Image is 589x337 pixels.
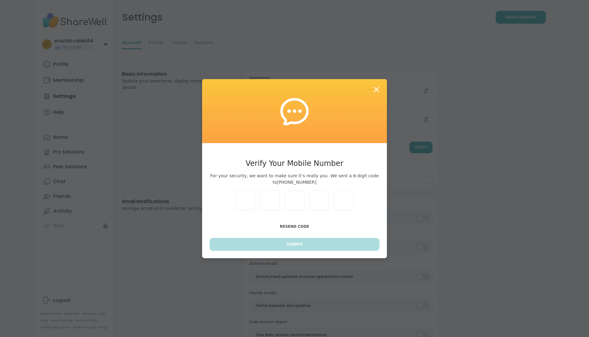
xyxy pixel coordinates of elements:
span: For your security, we want to make sure it’s really you. We sent a 6-digit code to [PHONE_NUMBER] [209,173,380,186]
span: Resend Code [280,224,309,229]
h3: Verify Your Mobile Number [209,158,380,169]
button: Resend Code [209,220,380,233]
button: Submit [209,238,380,251]
span: Submit [286,242,303,247]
